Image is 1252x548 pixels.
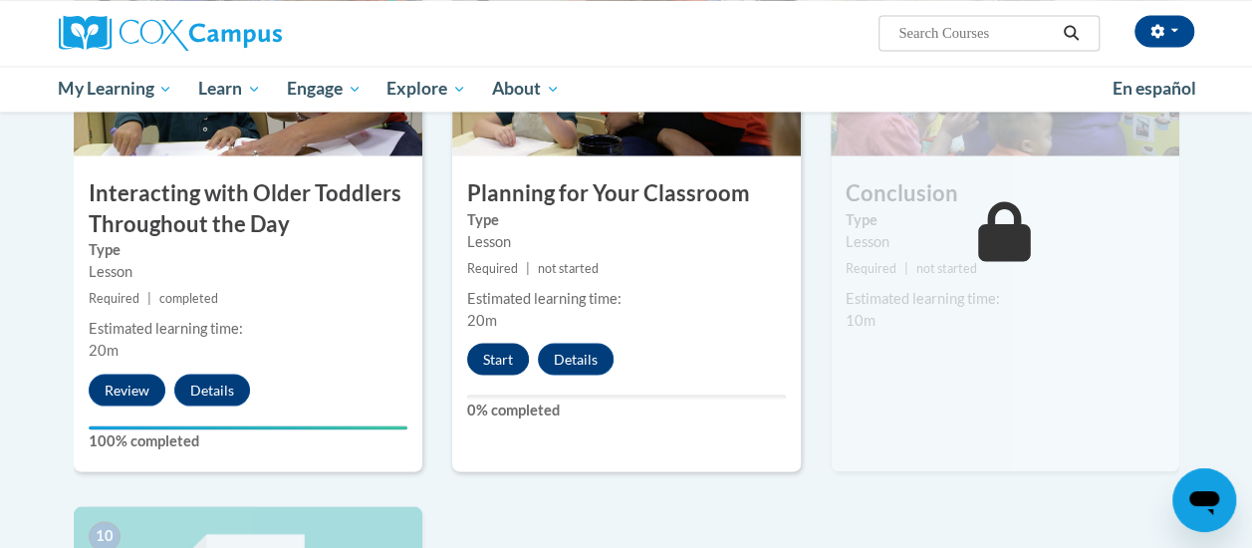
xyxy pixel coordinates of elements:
label: Type [846,208,1164,230]
a: About [479,66,573,112]
label: Type [89,238,407,260]
div: Your progress [89,425,407,429]
button: Details [538,343,614,375]
span: 20m [89,341,119,358]
button: Review [89,374,165,406]
button: Start [467,343,529,375]
input: Search Courses [896,21,1056,45]
span: 20m [467,311,497,328]
span: | [904,260,908,275]
span: 10m [846,311,876,328]
button: Details [174,374,250,406]
a: Engage [274,66,375,112]
h3: Interacting with Older Toddlers Throughout the Day [74,177,422,239]
span: Required [89,290,139,305]
div: Estimated learning time: [467,287,786,309]
div: Estimated learning time: [89,317,407,339]
span: Engage [287,77,362,101]
span: My Learning [58,77,172,101]
div: Lesson [846,230,1164,252]
button: Search [1056,21,1086,45]
span: | [147,290,151,305]
span: | [526,260,530,275]
div: Estimated learning time: [846,287,1164,309]
button: Account Settings [1134,15,1194,47]
label: 100% completed [89,429,407,451]
div: Lesson [467,230,786,252]
h3: Conclusion [831,177,1179,208]
span: not started [916,260,977,275]
label: 0% completed [467,399,786,420]
span: Required [846,260,896,275]
span: completed [159,290,218,305]
span: Required [467,260,518,275]
span: not started [538,260,599,275]
span: Learn [198,77,261,101]
iframe: Button to launch messaging window [1172,468,1236,532]
label: Type [467,208,786,230]
a: Explore [374,66,479,112]
h3: Planning for Your Classroom [452,177,801,208]
span: En español [1113,78,1196,99]
a: En español [1100,68,1209,110]
span: Explore [386,77,466,101]
div: Lesson [89,260,407,282]
a: My Learning [46,66,186,112]
img: Cox Campus [59,15,282,51]
a: Learn [185,66,274,112]
div: Main menu [44,66,1209,112]
a: Cox Campus [59,15,417,51]
span: About [492,77,560,101]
